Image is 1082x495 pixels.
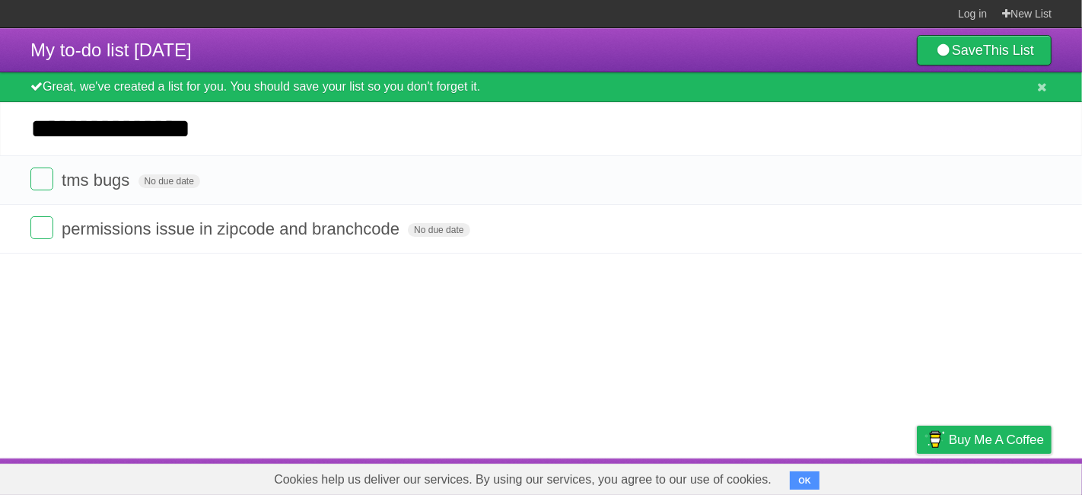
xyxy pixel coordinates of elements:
span: My to-do list [DATE] [30,40,192,60]
a: Terms [845,462,879,491]
label: Done [30,168,53,190]
label: Done [30,216,53,239]
span: No due date [138,174,200,188]
span: No due date [408,223,469,237]
a: Buy me a coffee [917,426,1052,454]
a: Developers [765,462,826,491]
img: Buy me a coffee [924,426,945,452]
b: This List [983,43,1034,58]
a: Suggest a feature [956,462,1052,491]
span: Buy me a coffee [949,426,1044,453]
a: About [714,462,746,491]
span: Cookies help us deliver our services. By using our services, you agree to our use of cookies. [259,465,787,495]
button: OK [790,471,819,490]
span: tms bugs [62,171,133,190]
a: Privacy [897,462,937,491]
span: permissions issue in zipcode and branchcode [62,219,403,238]
a: SaveThis List [917,35,1052,65]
